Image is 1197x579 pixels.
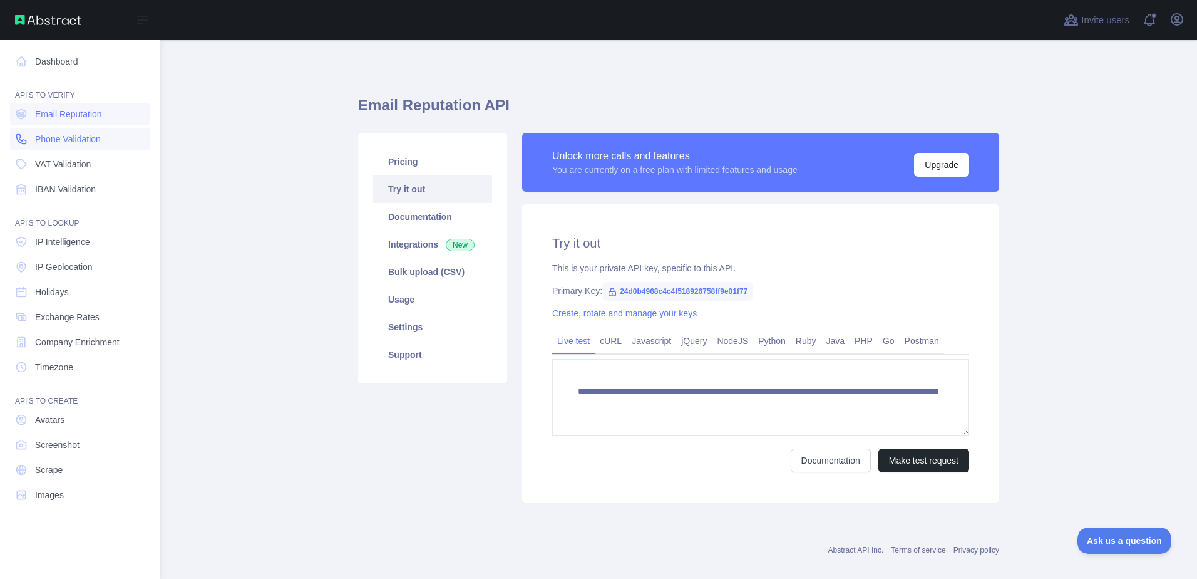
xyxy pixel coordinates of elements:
span: Company Enrichment [35,336,120,348]
a: IP Intelligence [10,231,150,253]
a: Live test [552,331,595,351]
div: Primary Key: [552,284,969,297]
a: Integrations New [373,231,492,258]
a: Usage [373,286,492,313]
a: Create, rotate and manage your keys [552,308,697,318]
div: Unlock more calls and features [552,149,798,164]
span: Avatars [35,414,64,426]
span: New [446,239,475,251]
a: Scrape [10,459,150,481]
a: Bulk upload (CSV) [373,258,492,286]
a: Javascript [627,331,676,351]
span: IBAN Validation [35,183,96,196]
span: Email Reputation [35,108,102,120]
div: This is your private API key, specific to this API. [552,262,969,274]
span: IP Intelligence [35,236,90,248]
a: Support [373,341,492,368]
a: Screenshot [10,434,150,456]
a: Documentation [791,449,871,472]
button: Invite users [1061,10,1132,30]
div: API'S TO VERIFY [10,75,150,100]
span: Exchange Rates [35,311,100,323]
span: Screenshot [35,439,80,451]
button: Upgrade [914,153,969,177]
a: Settings [373,313,492,341]
div: API'S TO LOOKUP [10,203,150,228]
span: Invite users [1081,13,1129,28]
button: Make test request [878,449,969,472]
a: IBAN Validation [10,178,150,201]
a: Go [878,331,900,351]
a: Email Reputation [10,103,150,125]
h1: Email Reputation API [358,95,999,125]
a: cURL [595,331,627,351]
span: VAT Validation [35,158,91,170]
a: Images [10,484,150,506]
a: Postman [900,331,944,351]
a: Company Enrichment [10,331,150,353]
div: API'S TO CREATE [10,381,150,406]
a: Holidays [10,281,150,303]
a: Pricing [373,148,492,175]
a: Documentation [373,203,492,231]
iframe: Toggle Customer Support [1077,528,1172,554]
a: Abstract API Inc. [828,546,884,555]
div: You are currently on a free plan with limited features and usage [552,164,798,176]
a: Phone Validation [10,128,150,150]
a: PHP [850,331,878,351]
a: Python [753,331,791,351]
a: VAT Validation [10,153,150,175]
span: Phone Validation [35,133,101,145]
a: Terms of service [891,546,945,555]
span: Scrape [35,464,63,476]
a: Ruby [791,331,821,351]
a: Try it out [373,175,492,203]
span: 24d0b4968c4c4f518926758ff9e01f77 [602,282,753,301]
a: Java [821,331,850,351]
a: jQuery [676,331,712,351]
span: IP Geolocation [35,261,93,273]
a: Privacy policy [953,546,999,555]
h2: Try it out [552,234,969,252]
span: Holidays [35,286,69,298]
a: Timezone [10,356,150,378]
a: Exchange Rates [10,306,150,328]
a: IP Geolocation [10,256,150,278]
a: Avatars [10,409,150,431]
img: Abstract API [15,15,81,25]
a: NodeJS [712,331,753,351]
span: Timezone [35,361,73,373]
span: Images [35,489,64,501]
a: Dashboard [10,50,150,73]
